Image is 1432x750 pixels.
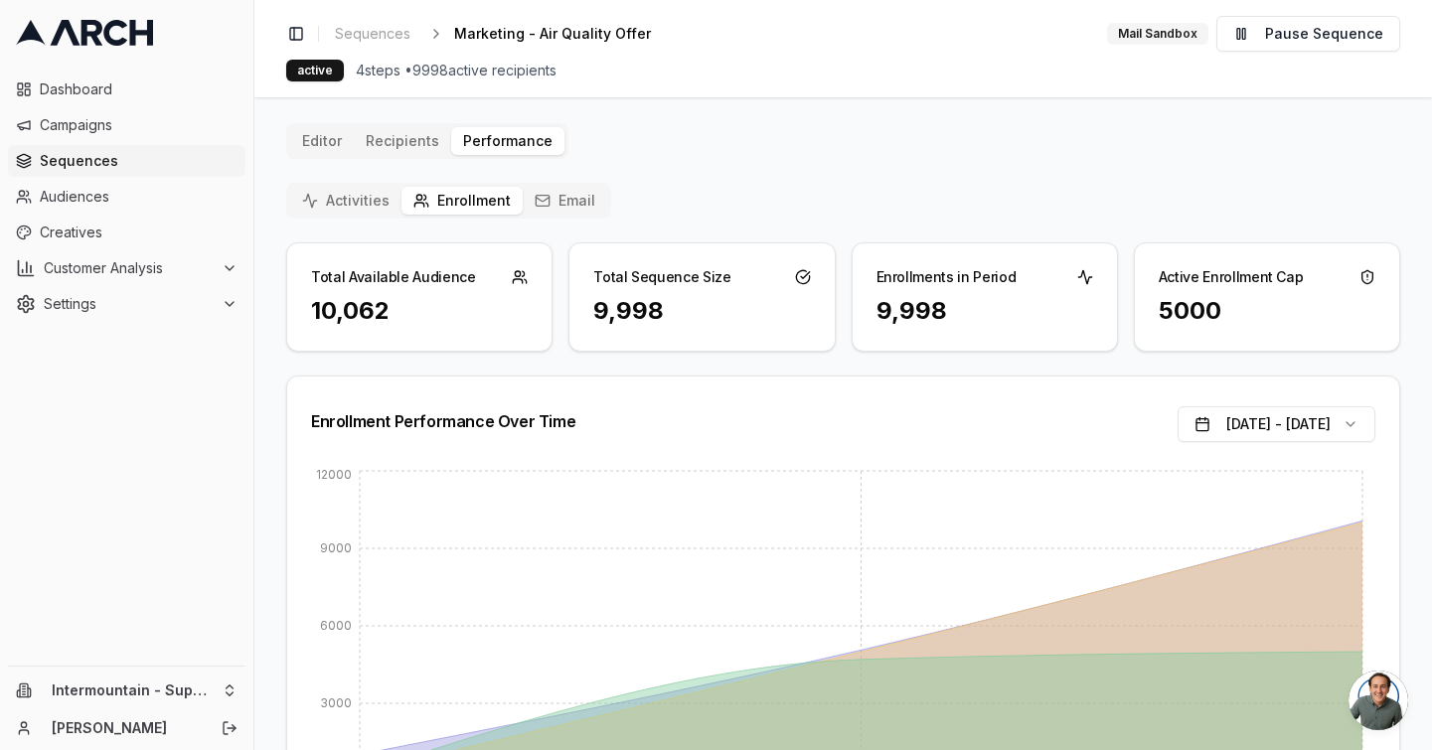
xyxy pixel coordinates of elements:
[40,79,238,99] span: Dashboard
[8,74,245,105] a: Dashboard
[8,109,245,141] a: Campaigns
[311,413,575,429] div: Enrollment Performance Over Time
[335,24,410,44] span: Sequences
[8,252,245,284] button: Customer Analysis
[44,294,214,314] span: Settings
[286,60,344,81] div: active
[8,181,245,213] a: Audiences
[290,127,354,155] button: Editor
[52,681,214,699] span: Intermountain - Superior Water & Air
[327,20,683,48] nav: breadcrumb
[311,295,528,327] div: 10,062
[290,187,401,215] button: Activities
[356,61,557,80] span: 4 steps • 9998 active recipients
[320,540,352,555] tspan: 9000
[8,288,245,320] button: Settings
[451,127,564,155] button: Performance
[1159,267,1304,287] div: Active Enrollment Cap
[40,115,238,135] span: Campaigns
[593,295,810,327] div: 9,998
[327,20,418,48] a: Sequences
[320,695,352,710] tspan: 3000
[311,267,476,287] div: Total Available Audience
[1349,671,1408,730] div: Open chat
[8,145,245,177] a: Sequences
[40,187,238,207] span: Audiences
[1107,23,1208,45] div: Mail Sandbox
[876,267,1017,287] div: Enrollments in Period
[1178,406,1375,442] button: [DATE] - [DATE]
[454,24,651,44] span: Marketing - Air Quality Offer
[354,127,451,155] button: Recipients
[216,714,243,742] button: Log out
[1216,16,1400,52] button: Pause Sequence
[44,258,214,278] span: Customer Analysis
[8,675,245,706] button: Intermountain - Superior Water & Air
[52,718,200,738] a: [PERSON_NAME]
[316,467,352,482] tspan: 12000
[40,151,238,171] span: Sequences
[523,187,607,215] button: Email
[1159,295,1375,327] div: 5000
[320,618,352,633] tspan: 6000
[593,267,730,287] div: Total Sequence Size
[401,187,523,215] button: Enrollment
[40,223,238,242] span: Creatives
[8,217,245,248] a: Creatives
[876,295,1093,327] div: 9,998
